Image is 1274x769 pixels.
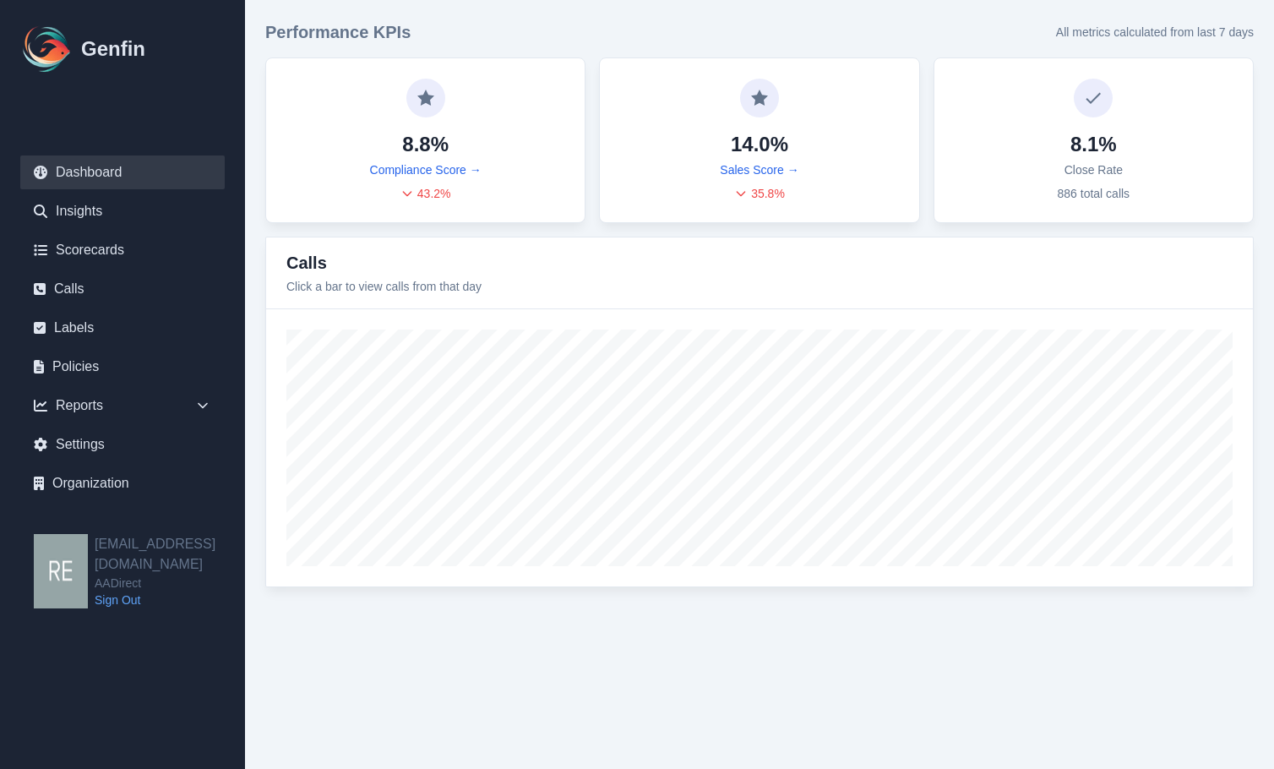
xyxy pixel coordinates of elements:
[370,161,482,178] a: Compliance Score →
[95,575,245,592] span: AADirect
[1064,161,1123,178] p: Close Rate
[1070,131,1117,158] h4: 8.1%
[286,251,482,275] h3: Calls
[286,278,482,295] p: Click a bar to view calls from that day
[20,272,225,306] a: Calls
[265,20,411,44] h3: Performance KPIs
[734,185,785,202] div: 35.8 %
[20,194,225,228] a: Insights
[720,161,798,178] a: Sales Score →
[402,131,449,158] h4: 8.8%
[20,428,225,461] a: Settings
[731,131,788,158] h4: 14.0%
[20,233,225,267] a: Scorecards
[20,389,225,423] div: Reports
[20,311,225,345] a: Labels
[95,534,245,575] h2: [EMAIL_ADDRESS][DOMAIN_NAME]
[20,350,225,384] a: Policies
[81,35,145,63] h1: Genfin
[20,155,225,189] a: Dashboard
[1058,185,1130,202] p: 886 total calls
[20,466,225,500] a: Organization
[20,22,74,76] img: Logo
[1056,24,1254,41] p: All metrics calculated from last 7 days
[400,185,451,202] div: 43.2 %
[34,534,88,608] img: resqueda@aadirect.com
[95,592,245,608] a: Sign Out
